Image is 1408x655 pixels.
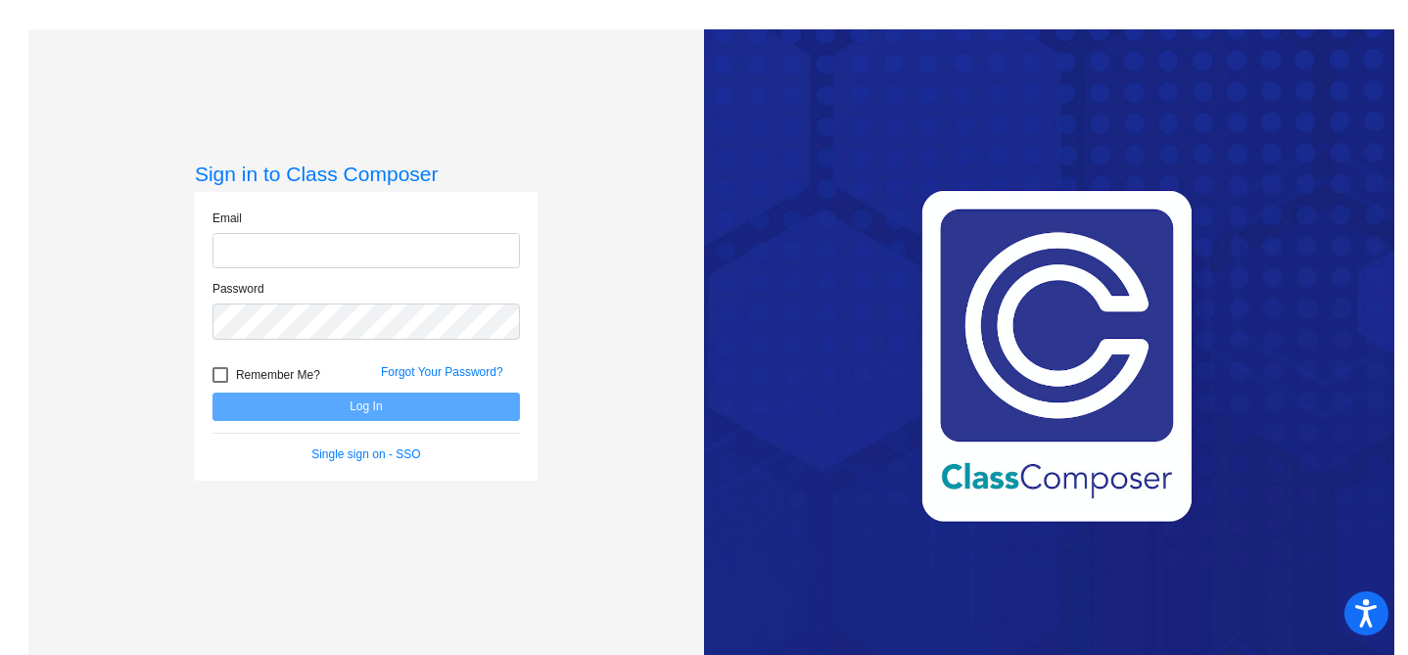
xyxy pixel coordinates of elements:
[381,365,503,379] a: Forgot Your Password?
[212,393,520,421] button: Log In
[212,210,242,227] label: Email
[195,162,538,186] h3: Sign in to Class Composer
[311,447,420,461] a: Single sign on - SSO
[212,280,264,298] label: Password
[236,363,320,387] span: Remember Me?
